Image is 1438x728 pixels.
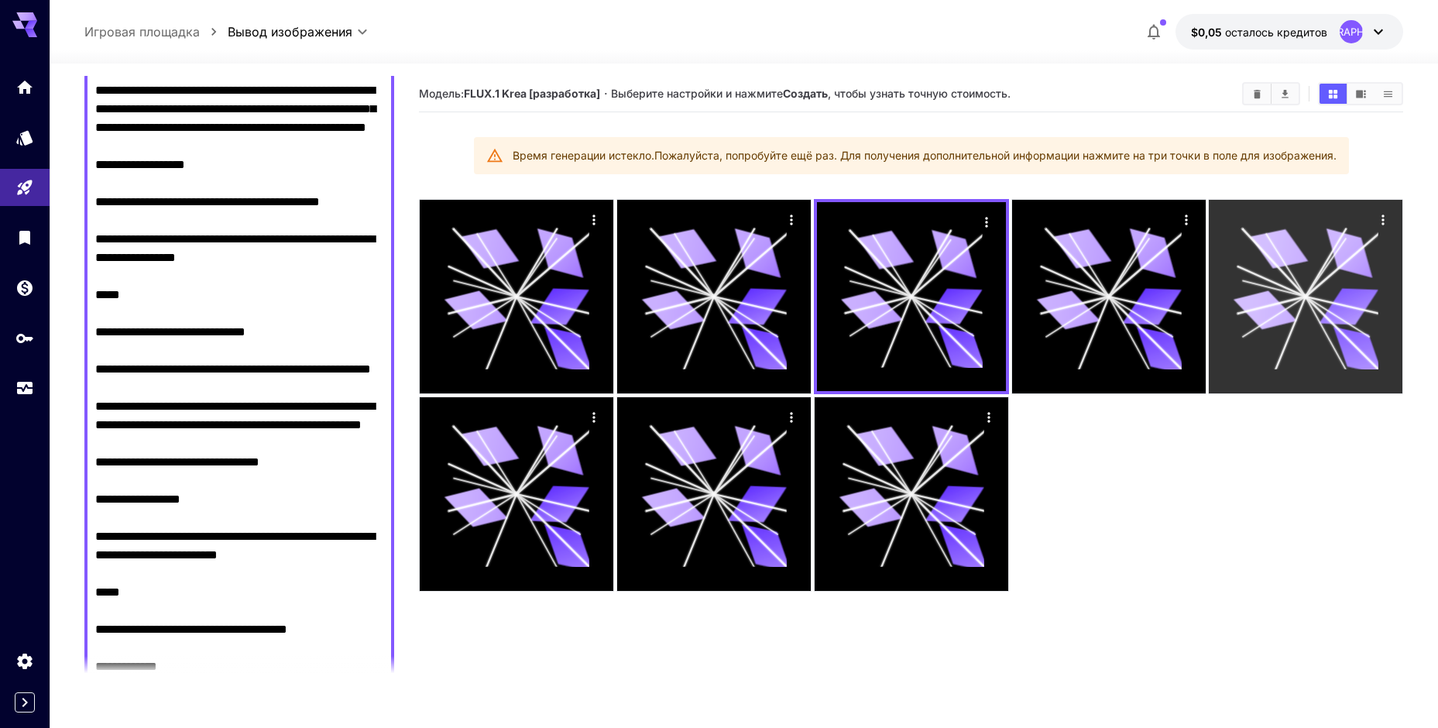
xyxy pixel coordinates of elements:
div: Настройки [15,651,34,671]
a: Игровая площадка [84,22,200,41]
div: Игровая площадка [15,178,34,197]
div: Главная [15,77,34,97]
div: $0.05 [1191,24,1327,40]
button: Скачать Все [1272,84,1299,104]
ya-tr-span: осталось кредитов [1225,26,1327,39]
div: Действия [976,405,1000,428]
ya-tr-span: Создать [783,87,828,100]
div: Показывать изображения в виде сеткиПоказывать изображения при просмотре видеоПоказывать изображен... [1318,82,1403,105]
button: Показывать изображения при просмотре видео [1347,84,1375,104]
div: Действия [1371,208,1395,231]
ya-tr-span: [DEMOGRAPHIC_DATA] [1296,27,1408,37]
div: Ключи API [15,328,34,348]
nav: панировочный сухарь [84,22,228,41]
ya-tr-span: Модель: [419,87,464,100]
p: · [604,84,608,103]
div: Кошелек [15,278,34,297]
ya-tr-span: Для получения дополнительной информации нажмите на три точки в поле для изображения. [840,149,1337,162]
ya-tr-span: Выберите настройки и нажмите [611,87,783,100]
div: Действия [1174,208,1197,231]
ya-tr-span: , чтобы узнать точную стоимость. [828,87,1011,100]
ya-tr-span: Пожалуйста, попробуйте ещё раз. [654,149,837,162]
ya-tr-span: $0,05 [1191,26,1222,39]
div: Модели [15,128,34,147]
ya-tr-span: FLUX.1 Krea [разработка] [464,87,600,100]
div: Действия [974,210,997,233]
div: Действия [779,208,802,231]
ya-tr-span: Время генерации истекло. [513,149,654,162]
div: Библиотека [15,228,34,247]
button: Показывать изображения в виде списка [1375,84,1402,104]
div: Действия [582,208,606,231]
div: Четкие изображенияСкачать Все [1242,82,1300,105]
div: Использование [15,379,34,398]
button: Свернуть боковую панель [15,692,35,713]
button: $0.05[DEMOGRAPHIC_DATA] [1175,14,1403,50]
button: Показывать изображения в виде сетки [1320,84,1347,104]
div: Действия [582,405,606,428]
ya-tr-span: Вывод изображения [228,24,352,39]
div: Действия [779,405,802,428]
button: Четкие изображения [1244,84,1271,104]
